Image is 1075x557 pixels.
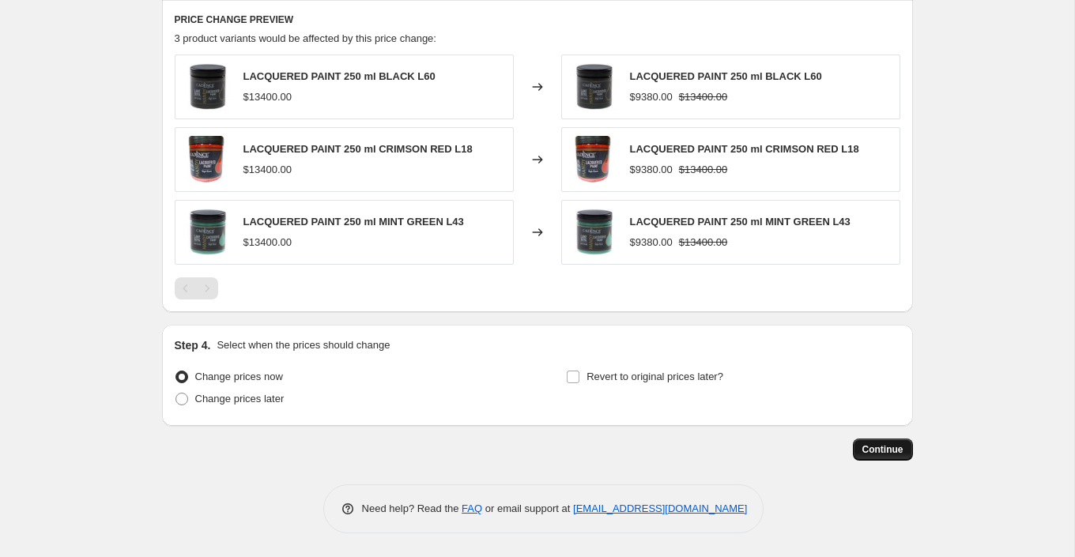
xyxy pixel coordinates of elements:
[243,70,436,82] span: LACQUERED PAINT 250 ml BLACK L60
[462,502,482,514] a: FAQ
[630,89,673,105] div: $9380.00
[630,235,673,250] div: $9380.00
[362,502,462,514] span: Need help? Read the
[183,136,231,183] img: L18_80x.jpg
[573,502,747,514] a: [EMAIL_ADDRESS][DOMAIN_NAME]
[183,209,231,256] img: lacquered-paint-250-ml-vibrant-green_80x.jpg
[587,371,723,382] span: Revert to original prices later?
[570,209,617,256] img: lacquered-paint-250-ml-vibrant-green_80x.jpg
[195,393,285,405] span: Change prices later
[217,337,390,353] p: Select when the prices should change
[175,277,218,299] nav: Pagination
[175,32,436,44] span: 3 product variants would be affected by this price change:
[175,337,211,353] h2: Step 4.
[630,162,673,178] div: $9380.00
[243,143,473,155] span: LACQUERED PAINT 250 ml CRIMSON RED L18
[195,371,283,382] span: Change prices now
[243,235,292,250] div: $13400.00
[630,70,822,82] span: LACQUERED PAINT 250 ml BLACK L60
[630,143,859,155] span: LACQUERED PAINT 250 ml CRIMSON RED L18
[570,136,617,183] img: L18_80x.jpg
[482,502,573,514] span: or email support at
[243,216,464,228] span: LACQUERED PAINT 250 ml MINT GREEN L43
[679,89,727,105] strike: $13400.00
[243,89,292,105] div: $13400.00
[175,13,900,26] h6: PRICE CHANGE PREVIEW
[862,443,903,456] span: Continue
[630,216,851,228] span: LACQUERED PAINT 250 ml MINT GREEN L43
[183,63,231,111] img: 8699036776670_80x.jpg
[243,162,292,178] div: $13400.00
[570,63,617,111] img: 8699036776670_80x.jpg
[679,162,727,178] strike: $13400.00
[679,235,727,250] strike: $13400.00
[853,438,913,461] button: Continue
